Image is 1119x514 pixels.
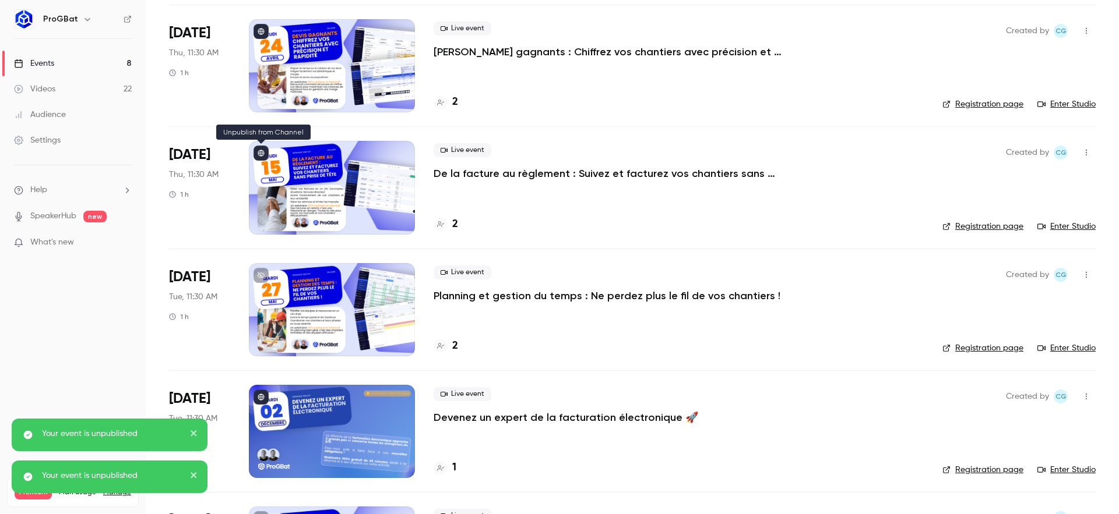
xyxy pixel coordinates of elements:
span: Created by [1006,24,1049,38]
span: Live event [434,265,491,279]
a: Enter Studio [1037,342,1096,354]
h4: 2 [452,338,458,354]
a: 2 [434,94,458,110]
a: Registration page [942,342,1023,354]
div: Settings [14,134,61,146]
div: Videos [14,83,55,95]
button: close [190,470,198,484]
span: Created by [1006,268,1049,282]
span: Charles Gallard [1054,389,1068,403]
h6: ProGBat [43,13,78,25]
h4: 1 [452,460,456,476]
a: Registration page [942,464,1023,476]
a: De la facture au règlement : Suivez et facturez vos chantiers sans prise de tête [434,166,783,180]
a: Enter Studio [1037,221,1096,232]
span: CG [1055,389,1067,403]
div: Audience [14,109,66,120]
span: [DATE] [169,268,210,286]
h4: 2 [452,217,458,232]
div: Events [14,58,54,69]
span: [DATE] [169,24,210,42]
p: Your event is unpublished [42,470,182,481]
img: ProGBat [15,10,33,29]
span: Live event [434,387,491,401]
a: [PERSON_NAME] gagnants : Chiffrez vos chantiers avec précision et rapidité [434,45,783,59]
div: Nov 25 Tue, 11:30 AM (Europe/Paris) [169,263,230,356]
span: [DATE] [169,146,210,164]
span: What's new [30,236,74,249]
li: help-dropdown-opener [14,184,132,196]
a: Devenez un expert de la facturation électronique 🚀 [434,410,698,424]
a: Registration page [942,98,1023,110]
span: Charles Gallard [1054,268,1068,282]
span: Created by [1006,389,1049,403]
div: 1 h [169,68,189,77]
a: 1 [434,460,456,476]
span: Live event [434,22,491,36]
span: new [83,211,107,222]
div: 1 h [169,312,189,321]
a: Registration page [942,221,1023,232]
span: Charles Gallard [1054,24,1068,38]
div: 1 h [169,190,189,199]
span: Tue, 11:30 AM [169,291,217,303]
span: Help [30,184,47,196]
span: [DATE] [169,389,210,408]
span: Live event [434,143,491,157]
iframe: Noticeable Trigger [118,237,132,248]
span: CG [1055,268,1067,282]
span: Tue, 11:30 AM [169,413,217,424]
h4: 2 [452,94,458,110]
a: Planning et gestion du temps : Ne perdez plus le fil de vos chantiers ! [434,289,780,303]
div: Nov 6 Thu, 11:30 AM (Europe/Paris) [169,19,230,112]
a: SpeakerHub [30,210,76,222]
a: Enter Studio [1037,464,1096,476]
div: Dec 2 Tue, 11:30 AM (Europe/Paris) [169,385,230,478]
span: CG [1055,146,1067,159]
span: CG [1055,24,1067,38]
a: 2 [434,338,458,354]
div: Nov 13 Thu, 11:30 AM (Europe/Paris) [169,141,230,234]
span: Thu, 11:30 AM [169,47,219,59]
span: Created by [1006,146,1049,159]
span: Charles Gallard [1054,146,1068,159]
a: 2 [434,217,458,232]
button: close [190,428,198,442]
a: Enter Studio [1037,98,1096,110]
span: Thu, 11:30 AM [169,169,219,180]
p: Your event is unpublished [42,428,182,439]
